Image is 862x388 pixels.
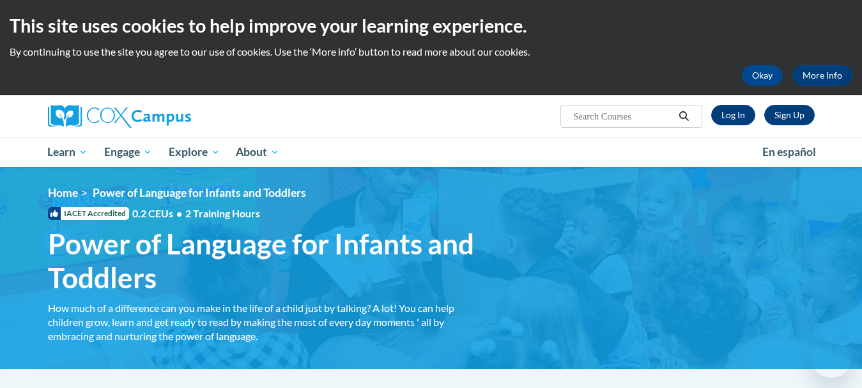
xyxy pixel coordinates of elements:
[792,65,852,86] a: More Info
[711,105,755,125] a: Log In
[176,207,182,219] span: •
[742,65,783,86] button: Okay
[48,105,191,128] img: Cox Campus
[185,207,260,219] span: 2 Training Hours
[160,137,228,167] a: Explore
[764,105,815,125] a: Register
[572,109,674,124] input: Search Courses
[811,337,852,378] iframe: Button to launch messaging window
[754,139,824,166] a: En español
[169,144,220,160] span: Explore
[674,109,693,124] button: Search
[236,144,279,160] span: About
[48,186,78,199] a: Home
[29,137,834,167] div: Main menu
[762,145,816,159] span: En español
[48,105,291,128] a: Cox Campus
[48,227,489,295] span: Power of Language for Infants and Toddlers
[48,207,129,220] span: IACET Accredited
[48,301,489,343] div: How much of a difference can you make in the life of a child just by talking? A lot! You can help...
[40,137,96,167] a: Learn
[47,144,88,160] span: Learn
[104,144,152,160] span: Engage
[227,137,288,167] a: About
[93,186,306,199] span: Power of Language for Infants and Toddlers
[10,13,852,38] h2: This site uses cookies to help improve your learning experience.
[96,137,160,167] a: Engage
[132,206,260,221] span: 0.2 CEUs
[10,45,852,59] p: By continuing to use the site you agree to our use of cookies. Use the ‘More info’ button to read...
